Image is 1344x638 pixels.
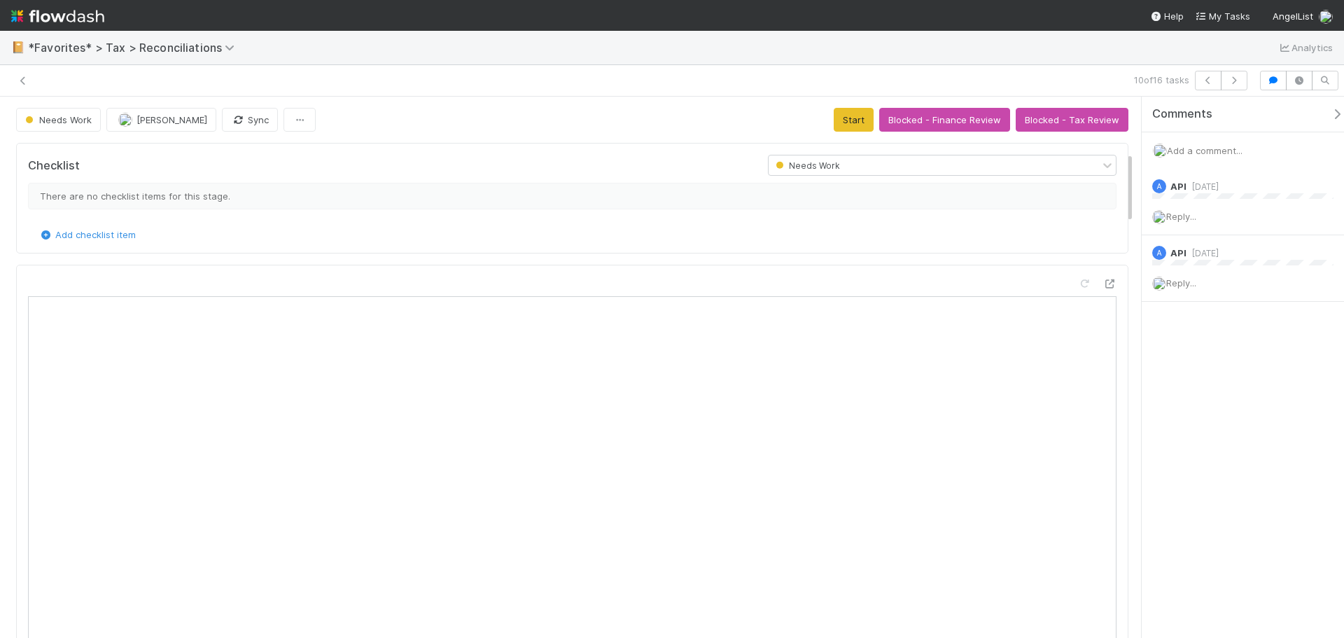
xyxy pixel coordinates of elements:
span: My Tasks [1195,11,1250,22]
button: Blocked - Tax Review [1016,108,1128,132]
div: API [1152,179,1166,193]
img: avatar_cfa6ccaa-c7d9-46b3-b608-2ec56ecf97ad.png [1152,277,1166,291]
span: 10 of 16 tasks [1134,73,1189,87]
a: My Tasks [1195,9,1250,23]
span: AngelList [1273,11,1313,22]
span: A [1157,249,1162,257]
span: *Favorites* > Tax > Reconciliations [28,41,241,55]
div: There are no checklist items for this stage. [28,183,1116,209]
span: Comments [1152,107,1212,121]
span: Reply... [1166,277,1196,289]
img: avatar_cfa6ccaa-c7d9-46b3-b608-2ec56ecf97ad.png [1153,144,1167,158]
div: API [1152,246,1166,260]
span: Needs Work [773,160,840,171]
span: API [1170,247,1186,258]
div: Help [1150,9,1184,23]
span: Reply... [1166,211,1196,222]
span: [PERSON_NAME] [136,114,207,125]
a: Analytics [1277,39,1333,56]
a: Add checklist item [38,229,136,240]
h5: Checklist [28,159,80,173]
img: avatar_cfa6ccaa-c7d9-46b3-b608-2ec56ecf97ad.png [1152,210,1166,224]
img: avatar_cfa6ccaa-c7d9-46b3-b608-2ec56ecf97ad.png [1319,10,1333,24]
button: [PERSON_NAME] [106,108,216,132]
img: avatar_cfa6ccaa-c7d9-46b3-b608-2ec56ecf97ad.png [118,113,132,127]
span: Add a comment... [1167,145,1242,156]
span: API [1170,181,1186,192]
span: [DATE] [1186,181,1219,192]
span: [DATE] [1186,248,1219,258]
img: logo-inverted-e16ddd16eac7371096b0.svg [11,4,104,28]
span: 📔 [11,41,25,53]
button: Blocked - Finance Review [879,108,1010,132]
button: Start [834,108,874,132]
button: Sync [222,108,278,132]
span: A [1157,183,1162,190]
